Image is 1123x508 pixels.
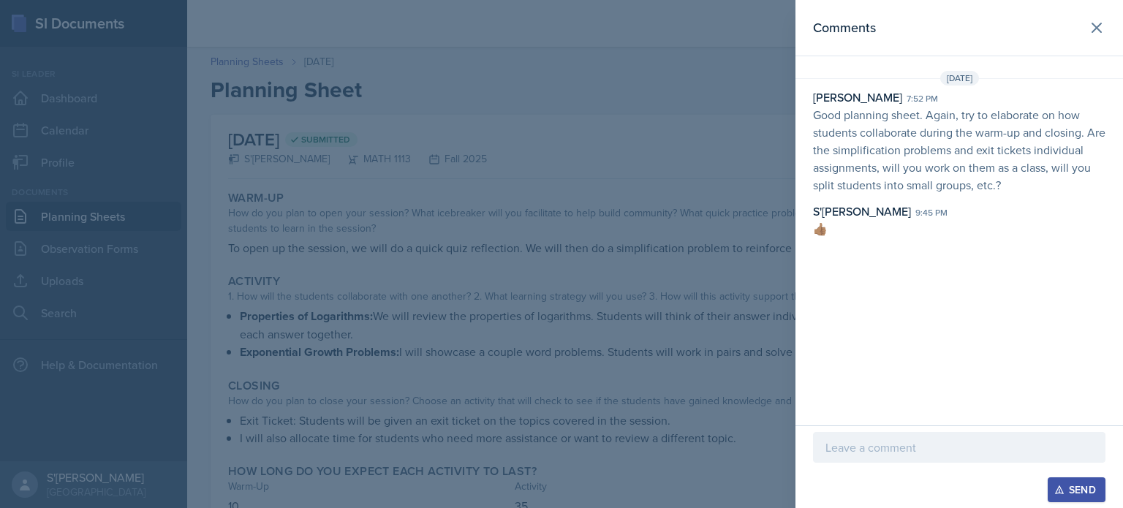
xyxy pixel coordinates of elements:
[1048,477,1105,502] button: Send
[813,220,1105,238] p: 👍🏽
[907,92,938,105] div: 7:52 pm
[813,202,911,220] div: S'[PERSON_NAME]
[1057,484,1096,496] div: Send
[813,18,876,38] h2: Comments
[813,106,1105,194] p: Good planning sheet. Again, try to elaborate on how students collaborate during the warm-up and c...
[813,88,902,106] div: [PERSON_NAME]
[915,206,948,219] div: 9:45 pm
[940,71,979,86] span: [DATE]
